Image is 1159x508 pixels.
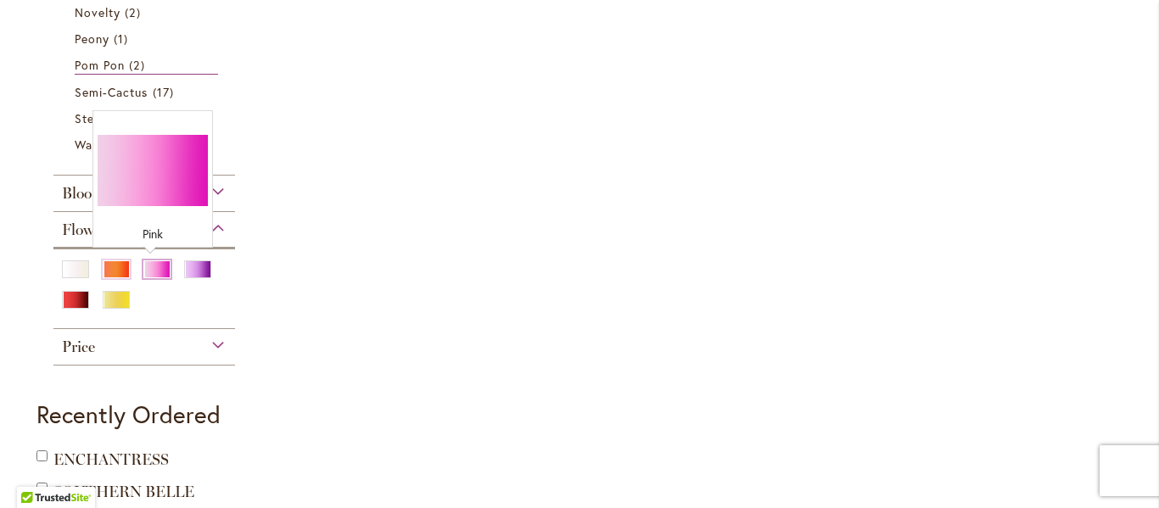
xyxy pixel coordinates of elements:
[75,137,126,153] span: Waterlily
[98,226,208,243] div: Pink
[75,84,148,100] span: Semi-Cactus
[62,221,146,239] span: Flower Color
[53,483,194,501] a: SOUTHERN BELLE
[129,56,148,74] span: 2
[75,3,218,21] a: Novelty 2
[75,136,218,154] a: Waterlily 13
[75,57,125,73] span: Pom Pon
[75,4,120,20] span: Novelty
[153,83,178,101] span: 17
[75,83,218,101] a: Semi-Cactus 17
[75,56,218,75] a: Pom Pon 2
[75,109,218,127] a: Stellar 2
[117,109,137,127] span: 2
[125,3,144,21] span: 2
[75,31,109,47] span: Peony
[36,399,221,430] strong: Recently Ordered
[62,338,95,356] span: Price
[62,184,143,203] span: Bloom Time
[13,448,60,495] iframe: Launch Accessibility Center
[53,450,169,469] a: ENCHANTRESS
[75,30,218,47] a: Peony 1
[114,30,132,47] span: 1
[75,110,113,126] span: Stellar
